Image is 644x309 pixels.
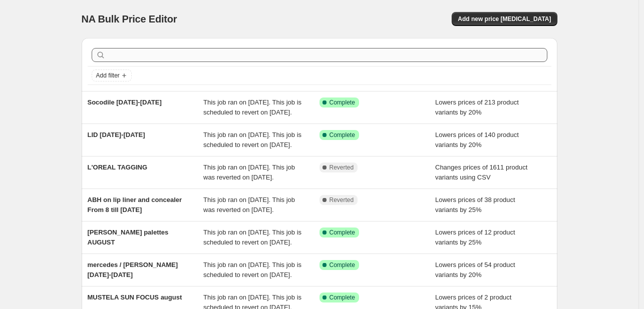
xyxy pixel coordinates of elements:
[88,228,169,246] span: [PERSON_NAME] palettes AUGUST
[203,98,301,116] span: This job ran on [DATE]. This job is scheduled to revert on [DATE].
[435,98,519,116] span: Lowers prices of 213 product variants by 20%
[92,69,132,81] button: Add filter
[330,228,355,236] span: Complete
[435,261,515,278] span: Lowers prices of 54 product variants by 20%
[203,131,301,148] span: This job ran on [DATE]. This job is scheduled to revert on [DATE].
[82,13,177,24] span: NA Bulk Price Editor
[330,163,354,171] span: Reverted
[435,163,527,181] span: Changes prices of 1611 product variants using CSV
[452,12,557,26] button: Add new price [MEDICAL_DATA]
[330,131,355,139] span: Complete
[203,163,295,181] span: This job ran on [DATE]. This job was reverted on [DATE].
[203,228,301,246] span: This job ran on [DATE]. This job is scheduled to revert on [DATE].
[88,131,145,138] span: LID [DATE]-[DATE]
[435,196,515,213] span: Lowers prices of 38 product variants by 25%
[458,15,551,23] span: Add new price [MEDICAL_DATA]
[330,261,355,269] span: Complete
[435,131,519,148] span: Lowers prices of 140 product variants by 20%
[203,261,301,278] span: This job ran on [DATE]. This job is scheduled to revert on [DATE].
[435,228,515,246] span: Lowers prices of 12 product variants by 25%
[330,196,354,204] span: Reverted
[88,98,162,106] span: Socodile [DATE]-[DATE]
[88,163,148,171] span: L'OREAL TAGGING
[96,71,120,79] span: Add filter
[88,261,178,278] span: mercedes / [PERSON_NAME] [DATE]-[DATE]
[330,293,355,301] span: Complete
[203,196,295,213] span: This job ran on [DATE]. This job was reverted on [DATE].
[88,293,182,301] span: MUSTELA SUN FOCUS august
[330,98,355,106] span: Complete
[88,196,182,213] span: ABH on lip liner and concealer From 8 till [DATE]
